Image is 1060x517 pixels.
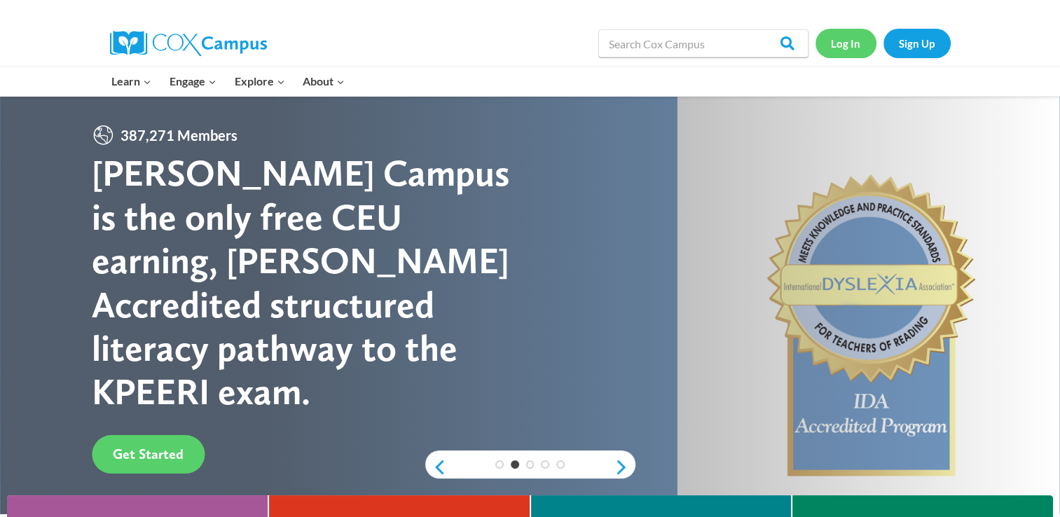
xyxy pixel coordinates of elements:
[160,67,226,96] button: Child menu of Engage
[115,124,243,146] span: 387,271 Members
[815,29,951,57] nav: Secondary Navigation
[92,435,205,474] a: Get Started
[541,460,549,469] a: 4
[511,460,519,469] a: 2
[103,67,161,96] button: Child menu of Learn
[598,29,808,57] input: Search Cox Campus
[883,29,951,57] a: Sign Up
[294,67,354,96] button: Child menu of About
[815,29,876,57] a: Log In
[556,460,565,469] a: 5
[103,67,354,96] nav: Primary Navigation
[425,459,446,476] a: previous
[92,151,530,413] div: [PERSON_NAME] Campus is the only free CEU earning, [PERSON_NAME] Accredited structured literacy p...
[614,459,635,476] a: next
[526,460,535,469] a: 3
[110,31,267,56] img: Cox Campus
[113,446,184,462] span: Get Started
[226,67,294,96] button: Child menu of Explore
[425,453,635,481] div: content slider buttons
[495,460,504,469] a: 1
